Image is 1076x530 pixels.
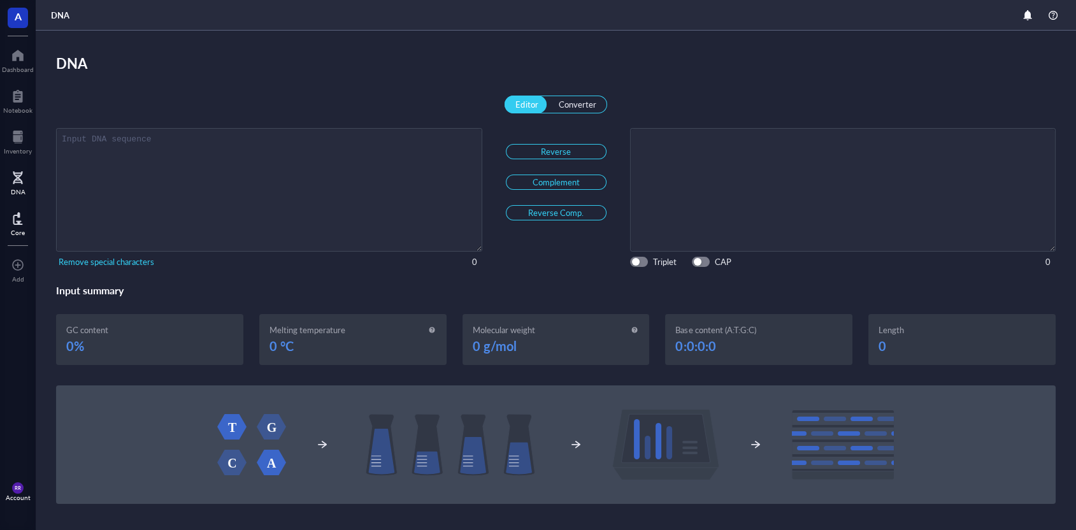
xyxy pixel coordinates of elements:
span: Reverse Comp. [528,207,584,218]
div: Converter [558,99,596,110]
div: Account [6,494,31,501]
img: DNA process [217,409,894,480]
button: Remove special characters [56,254,157,269]
span: Complement [532,176,579,188]
button: Reverse [506,144,606,159]
div: Length [879,324,904,336]
div: GC content [66,324,108,336]
div: Melting temperature [269,324,345,336]
button: Reverse Comp. [506,205,606,220]
div: CAP [715,256,731,268]
span: A [15,8,22,24]
button: Complement [506,175,606,190]
div: 0 [1045,256,1051,268]
div: DNA [11,188,25,196]
div: 0 [879,336,1045,356]
a: Inventory [4,127,32,155]
div: Input summary [56,282,1056,299]
div: Dashboard [2,66,34,73]
div: Add [12,275,24,283]
div: Triplet [653,256,677,268]
div: DNA [56,51,1056,75]
div: Notebook [3,106,32,114]
span: Remove special characters [59,256,154,268]
span: Reverse [541,146,571,157]
a: Dashboard [2,45,34,73]
div: 0 [471,256,477,268]
div: DNA [51,10,69,21]
div: 0:0:0:0 [675,336,842,356]
div: 0 g/mol [473,336,640,356]
div: Base content (A:T:G:C) [675,324,756,336]
div: 0 °C [269,336,436,356]
div: 0% [66,336,233,356]
a: Core [11,208,25,236]
div: Molecular weight [473,324,535,336]
a: DNA [11,168,25,196]
a: Notebook [3,86,32,114]
span: RR [15,485,20,491]
div: Editor [515,99,538,110]
div: Core [11,229,25,236]
div: Inventory [4,147,32,155]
